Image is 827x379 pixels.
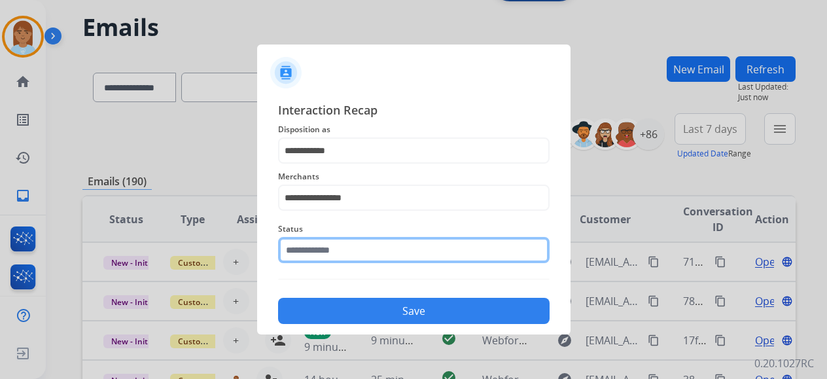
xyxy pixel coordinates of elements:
[270,57,302,88] img: contactIcon
[278,101,550,122] span: Interaction Recap
[278,221,550,237] span: Status
[278,298,550,324] button: Save
[278,169,550,185] span: Merchants
[754,355,814,371] p: 0.20.1027RC
[278,122,550,137] span: Disposition as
